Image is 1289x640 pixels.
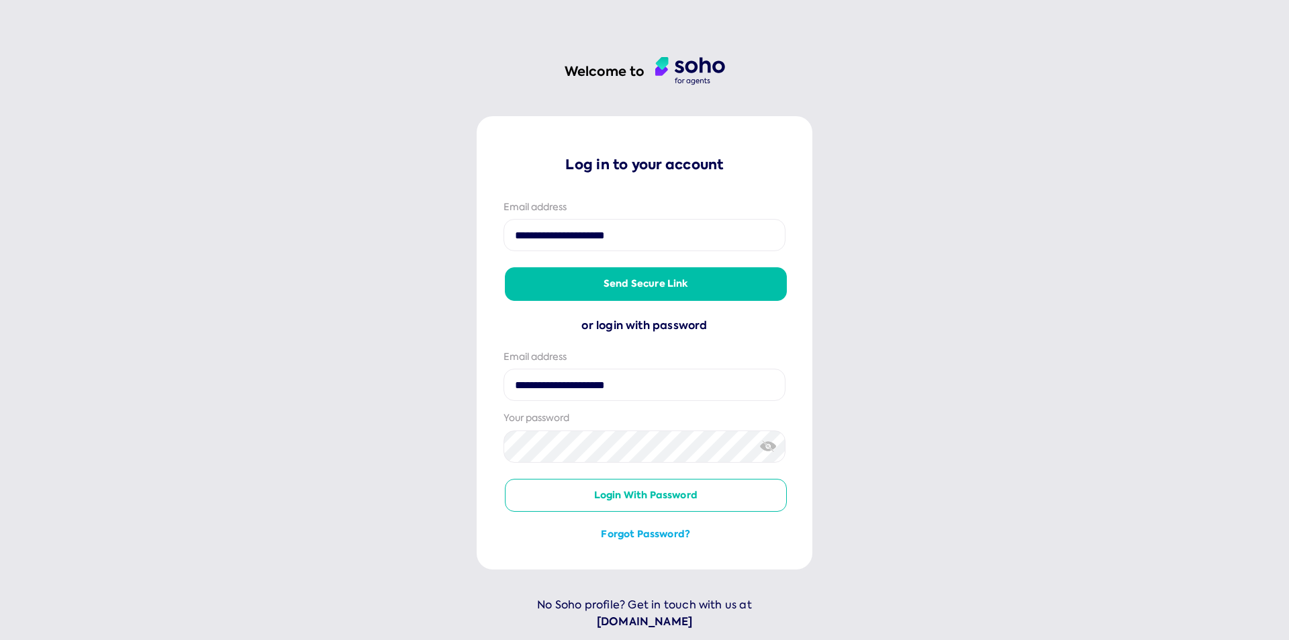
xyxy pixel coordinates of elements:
[504,317,785,334] div: or login with password
[504,201,785,214] div: Email address
[504,412,785,425] div: Your password
[505,479,787,512] button: Login with password
[477,613,812,631] a: [DOMAIN_NAME]
[504,351,785,364] div: Email address
[760,439,777,453] img: eye-crossed.svg
[565,62,644,81] h1: Welcome to
[504,155,785,174] p: Log in to your account
[505,267,787,301] button: Send secure link
[505,528,787,541] button: Forgot password?
[477,596,812,631] p: No Soho profile? Get in touch with us at
[655,57,725,85] img: agent logo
